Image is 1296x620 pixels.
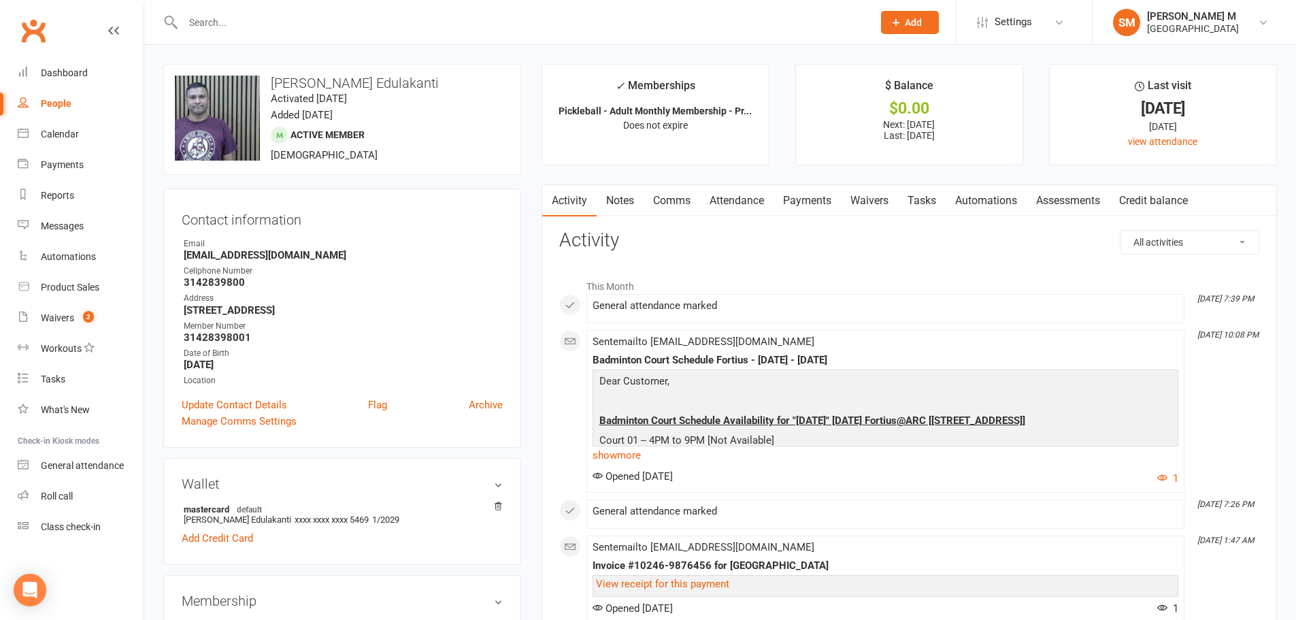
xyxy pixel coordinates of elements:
div: Dashboard [41,67,88,78]
strong: [DATE] [184,359,503,371]
a: Waivers [841,185,898,216]
h3: Wallet [182,476,503,491]
input: Search... [179,13,863,32]
div: Roll call [41,491,73,502]
div: Automations [41,251,96,262]
a: Workouts [18,333,144,364]
a: Automations [18,242,144,272]
div: Last visit [1135,77,1191,101]
a: view attendance [1128,136,1197,147]
strong: 31428398001 [184,331,503,344]
div: General attendance marked [593,506,1178,517]
div: Memberships [616,77,695,102]
li: [PERSON_NAME] Edulakanti [182,502,503,527]
strong: [EMAIL_ADDRESS][DOMAIN_NAME] [184,249,503,261]
div: Product Sales [41,282,99,293]
i: [DATE] 7:26 PM [1197,500,1254,509]
span: Badminton Court Schedule Availability for "[DATE]" [DATE] Fortius@ARC [[STREET_ADDRESS]] [599,414,1025,427]
span: xxxx xxxx xxxx 5469 [295,515,369,525]
span: Active member [290,129,365,140]
div: Workouts [41,343,82,354]
div: [DATE] [1062,119,1264,134]
a: Assessments [1027,185,1110,216]
a: Credit balance [1110,185,1197,216]
div: SM [1113,9,1140,36]
a: Flag [368,397,387,413]
h3: [PERSON_NAME] Edulakanti [175,76,510,91]
button: Add [881,11,939,34]
div: Tasks [41,374,65,385]
div: $ Balance [885,77,933,101]
span: 1 [1157,602,1178,615]
div: Cellphone Number [184,265,503,278]
div: [PERSON_NAME] M [1147,10,1239,22]
a: People [18,88,144,119]
div: General attendance marked [593,300,1178,312]
a: Messages [18,211,144,242]
strong: 3142839800 [184,276,503,289]
a: Payments [18,150,144,180]
span: 2 [83,311,94,323]
button: 1 [1157,470,1178,487]
p: Dear Customer, [596,373,1175,393]
a: What's New [18,395,144,425]
span: Opened [DATE] [593,602,673,615]
li: This Month [559,272,1259,294]
div: Waivers [41,312,74,323]
a: show more [593,446,1178,465]
a: Tasks [18,364,144,395]
time: Activated [DATE] [271,93,347,105]
div: $0.00 [808,101,1010,116]
a: Clubworx [16,14,50,48]
div: [DATE] [1062,101,1264,116]
strong: [STREET_ADDRESS] [184,304,503,316]
a: Attendance [700,185,774,216]
time: Added [DATE] [271,109,333,121]
strong: mastercard [184,504,496,515]
a: Calendar [18,119,144,150]
p: Next: [DATE] Last: [DATE] [808,119,1010,141]
div: Member Number [184,320,503,333]
a: Dashboard [18,58,144,88]
a: Manage Comms Settings [182,413,297,429]
span: Does not expire [623,120,688,131]
div: Open Intercom Messenger [14,574,46,606]
a: Payments [774,185,841,216]
div: Invoice #10246-9876456 for [GEOGRAPHIC_DATA] [593,560,1178,572]
img: image1754097124.png [175,76,260,161]
a: Add Credit Card [182,530,253,546]
div: Reports [41,190,74,201]
a: Activity [542,185,597,216]
span: Sent email to [EMAIL_ADDRESS][DOMAIN_NAME] [593,541,814,553]
span: 1/2029 [372,515,399,525]
div: What's New [41,404,90,415]
div: Location [184,374,503,387]
strong: Pickleball - Adult Monthly Membership - Pr... [559,105,752,116]
span: Settings [995,7,1032,37]
h3: Contact information [182,207,503,227]
p: Court 01 -- 4PM to 9PM [Not Available] [596,432,1175,452]
i: [DATE] 10:08 PM [1197,330,1259,340]
a: Product Sales [18,272,144,303]
a: Update Contact Details [182,397,287,413]
span: Add [905,17,922,28]
a: Roll call [18,481,144,512]
a: Archive [469,397,503,413]
span: Sent email to [EMAIL_ADDRESS][DOMAIN_NAME] [593,336,814,348]
i: [DATE] 1:47 AM [1197,536,1254,545]
div: Messages [41,221,84,231]
div: Email [184,238,503,250]
a: Automations [946,185,1027,216]
a: Notes [597,185,644,216]
span: [DEMOGRAPHIC_DATA] [271,149,378,161]
div: Payments [41,159,84,170]
h3: Membership [182,593,503,608]
div: People [41,98,71,109]
a: Tasks [898,185,946,216]
i: [DATE] 7:39 PM [1197,294,1254,304]
a: General attendance kiosk mode [18,451,144,481]
a: Comms [644,185,700,216]
div: General attendance [41,460,124,471]
h3: Activity [559,230,1259,251]
div: Class check-in [41,521,101,532]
